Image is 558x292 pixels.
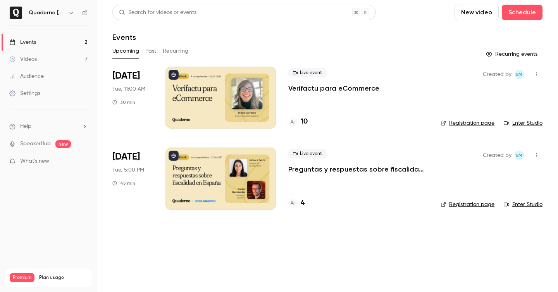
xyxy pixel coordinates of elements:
a: Registration page [441,201,494,208]
h4: 10 [301,117,308,127]
span: EM [516,70,522,79]
div: Settings [9,89,40,97]
button: Past [145,45,157,57]
a: Registration page [441,119,494,127]
span: Live event [288,68,327,77]
img: Quaderno España [10,7,22,19]
span: Plan usage [39,275,87,281]
h4: 4 [301,198,305,208]
a: SpeakerHub [20,140,51,148]
a: Verifactu para eCommerce [288,84,379,93]
span: Premium [10,273,34,282]
div: Audience [9,72,44,80]
span: new [55,140,71,148]
div: Events [9,38,36,46]
button: Upcoming [112,45,139,57]
a: 4 [288,198,305,208]
div: 45 min [112,180,135,186]
span: EM [516,151,522,160]
span: Created by [483,151,511,160]
div: Search for videos or events [119,9,196,17]
span: Tue, 11:00 AM [112,85,145,93]
div: 30 min [112,99,135,105]
div: Videos [9,55,37,63]
li: help-dropdown-opener [9,122,88,131]
a: 10 [288,117,308,127]
span: Eileen McRae [515,151,524,160]
button: Recurring events [482,48,542,60]
div: Sep 9 Tue, 11:00 AM (Europe/Madrid) [112,67,153,129]
span: [DATE] [112,151,140,163]
button: Schedule [502,5,542,20]
span: What's new [20,157,49,165]
a: Enter Studio [504,119,542,127]
button: New video [455,5,499,20]
iframe: Noticeable Trigger [78,158,88,165]
div: Sep 16 Tue, 5:00 PM (Europe/Madrid) [112,148,153,210]
span: [DATE] [112,70,140,82]
h1: Events [112,33,136,42]
a: Enter Studio [504,201,542,208]
span: Live event [288,149,327,158]
h6: Quaderno [GEOGRAPHIC_DATA] [29,9,65,17]
span: Eileen McRae [515,70,524,79]
span: Tue, 5:00 PM [112,166,144,174]
span: Created by [483,70,511,79]
a: Preguntas y respuestas sobre fiscalidad en [GEOGRAPHIC_DATA]: impuestos, facturas y más [288,165,428,174]
button: Recurring [163,45,189,57]
span: Help [20,122,31,131]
